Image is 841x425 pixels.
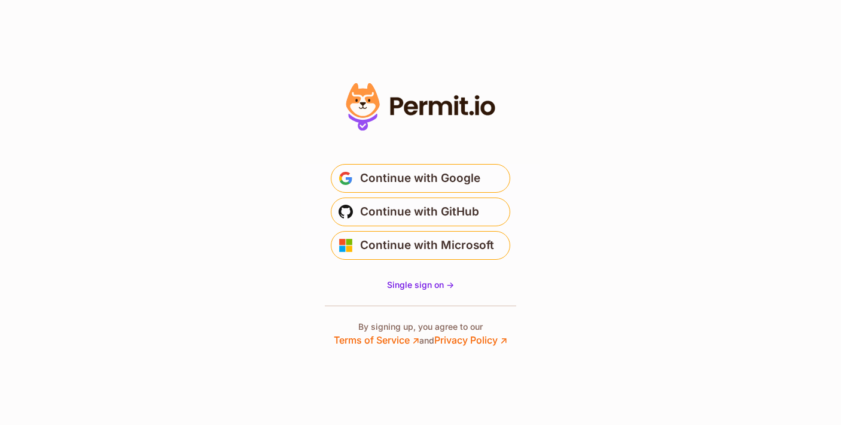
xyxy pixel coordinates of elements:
button: Continue with GitHub [331,198,510,226]
button: Continue with Microsoft [331,231,510,260]
a: Single sign on -> [387,279,454,291]
a: Terms of Service ↗ [334,334,419,346]
span: Continue with GitHub [360,202,479,221]
a: Privacy Policy ↗ [434,334,507,346]
span: Continue with Microsoft [360,236,494,255]
button: Continue with Google [331,164,510,193]
span: Continue with Google [360,169,480,188]
span: Single sign on -> [387,280,454,290]
p: By signing up, you agree to our and [334,321,507,347]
